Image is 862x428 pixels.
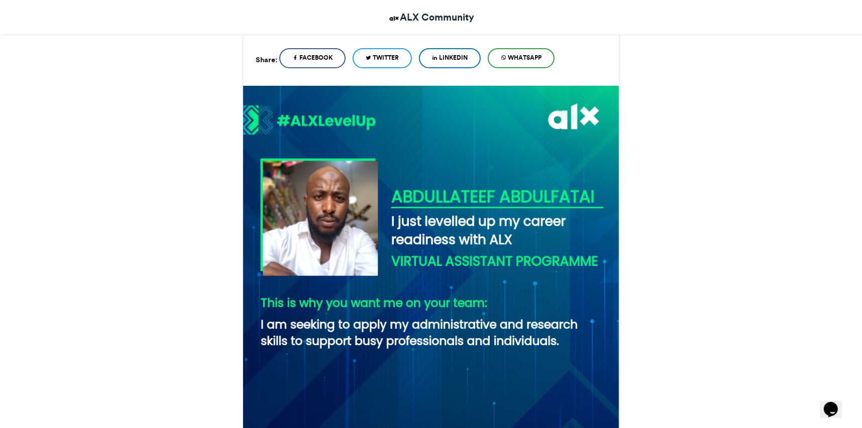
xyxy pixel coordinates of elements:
a: LinkedIn [419,48,481,68]
a: ALX Community [388,10,475,25]
span: WhatsApp [508,53,542,62]
span: Twitter [373,53,399,62]
a: Facebook [279,48,346,68]
iframe: chat widget [820,388,852,418]
span: Facebook [299,53,333,62]
span: LinkedIn [439,53,468,62]
a: WhatsApp [488,48,555,68]
a: Twitter [353,48,412,68]
img: ALX Community [388,12,400,25]
h5: Share: [256,53,277,66]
